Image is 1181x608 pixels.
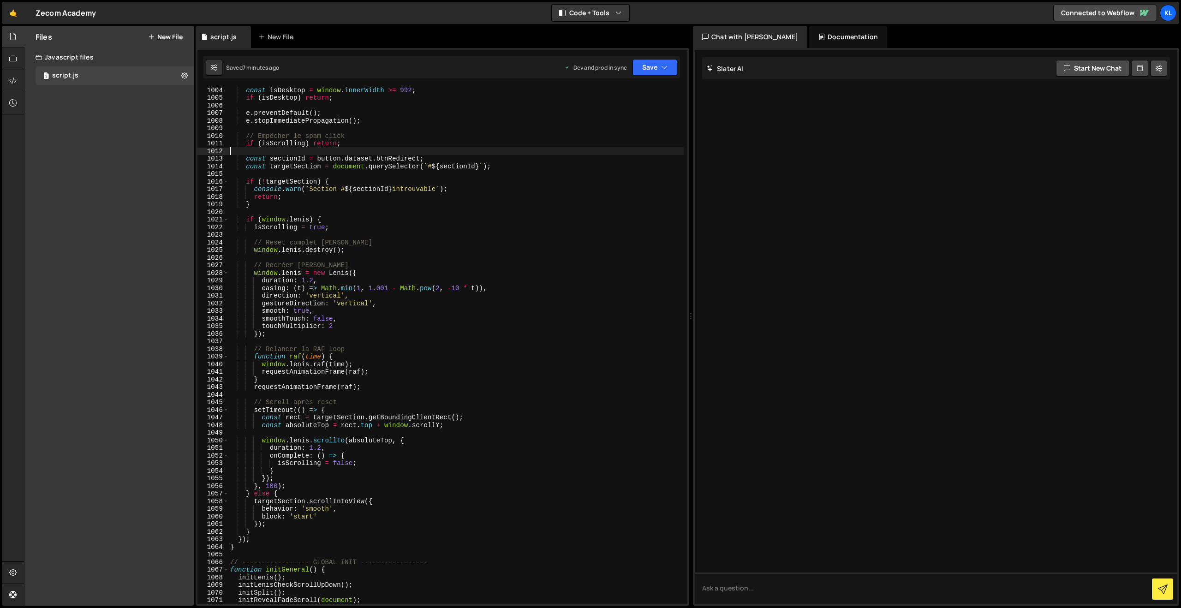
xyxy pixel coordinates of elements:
div: 1071 [197,596,229,604]
div: 1051 [197,444,229,452]
div: 1005 [197,94,229,102]
div: 1015 [197,170,229,178]
div: 1050 [197,437,229,445]
div: 1008 [197,117,229,125]
div: 1004 [197,87,229,95]
div: 1006 [197,102,229,110]
div: 1043 [197,383,229,391]
button: Start new chat [1056,60,1129,77]
div: 1047 [197,414,229,422]
div: 1060 [197,513,229,521]
div: 1016 [197,178,229,186]
div: 1054 [197,467,229,475]
div: 1044 [197,391,229,399]
div: 1053 [197,459,229,467]
div: Documentation [809,26,887,48]
div: 1034 [197,315,229,323]
div: 1024 [197,239,229,247]
a: Kl [1160,5,1176,21]
div: 1020 [197,209,229,216]
div: 1013 [197,155,229,163]
div: 1066 [197,559,229,566]
div: 1014 [197,163,229,171]
div: 1007 [197,109,229,117]
div: script.js [210,32,237,42]
div: 1049 [197,429,229,437]
div: 1010 [197,132,229,140]
div: 1031 [197,292,229,300]
div: 1009 [197,125,229,132]
div: 1035 [197,322,229,330]
div: Javascript files [24,48,194,66]
div: 1040 [197,361,229,369]
div: 1029 [197,277,229,285]
div: 1058 [197,498,229,506]
div: 1038 [197,346,229,353]
div: 1022 [197,224,229,232]
div: 1067 [197,566,229,574]
div: 1041 [197,368,229,376]
h2: Slater AI [707,64,744,73]
div: 1063 [197,536,229,543]
div: Dev and prod in sync [564,64,627,72]
div: 1011 [197,140,229,148]
div: 1070 [197,589,229,597]
div: 1026 [197,254,229,262]
div: 1065 [197,551,229,559]
div: 1048 [197,422,229,429]
div: 1030 [197,285,229,292]
div: 1042 [197,376,229,384]
div: 7 minutes ago [243,64,279,72]
div: 1018 [197,193,229,201]
div: 1056 [197,483,229,490]
div: 1033 [197,307,229,315]
div: 1052 [197,452,229,460]
div: Saved [226,64,279,72]
div: 1036 [197,330,229,338]
div: 1037 [197,338,229,346]
div: 1017 [197,185,229,193]
div: 1068 [197,574,229,582]
div: Zecom Academy [36,7,96,18]
div: 1057 [197,490,229,498]
button: Save [632,59,677,76]
div: 1025 [197,246,229,254]
div: 1039 [197,353,229,361]
div: Chat with [PERSON_NAME] [693,26,807,48]
div: script.js [52,72,78,80]
div: 1027 [197,262,229,269]
div: 1028 [197,269,229,277]
div: 1069 [197,581,229,589]
span: 1 [43,73,49,80]
div: 1032 [197,300,229,308]
div: 1059 [197,505,229,513]
button: New File [148,33,183,41]
div: New File [258,32,297,42]
div: 1012 [197,148,229,155]
h2: Files [36,32,52,42]
div: 1021 [197,216,229,224]
div: 1061 [197,520,229,528]
div: 1062 [197,528,229,536]
button: Code + Tools [552,5,629,21]
div: 16608/45160.js [36,66,194,85]
a: Connected to Webflow [1053,5,1157,21]
div: 1055 [197,475,229,483]
div: 1064 [197,543,229,551]
div: 1046 [197,406,229,414]
div: 1023 [197,231,229,239]
a: 🤙 [2,2,24,24]
div: 1045 [197,399,229,406]
div: 1019 [197,201,229,209]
